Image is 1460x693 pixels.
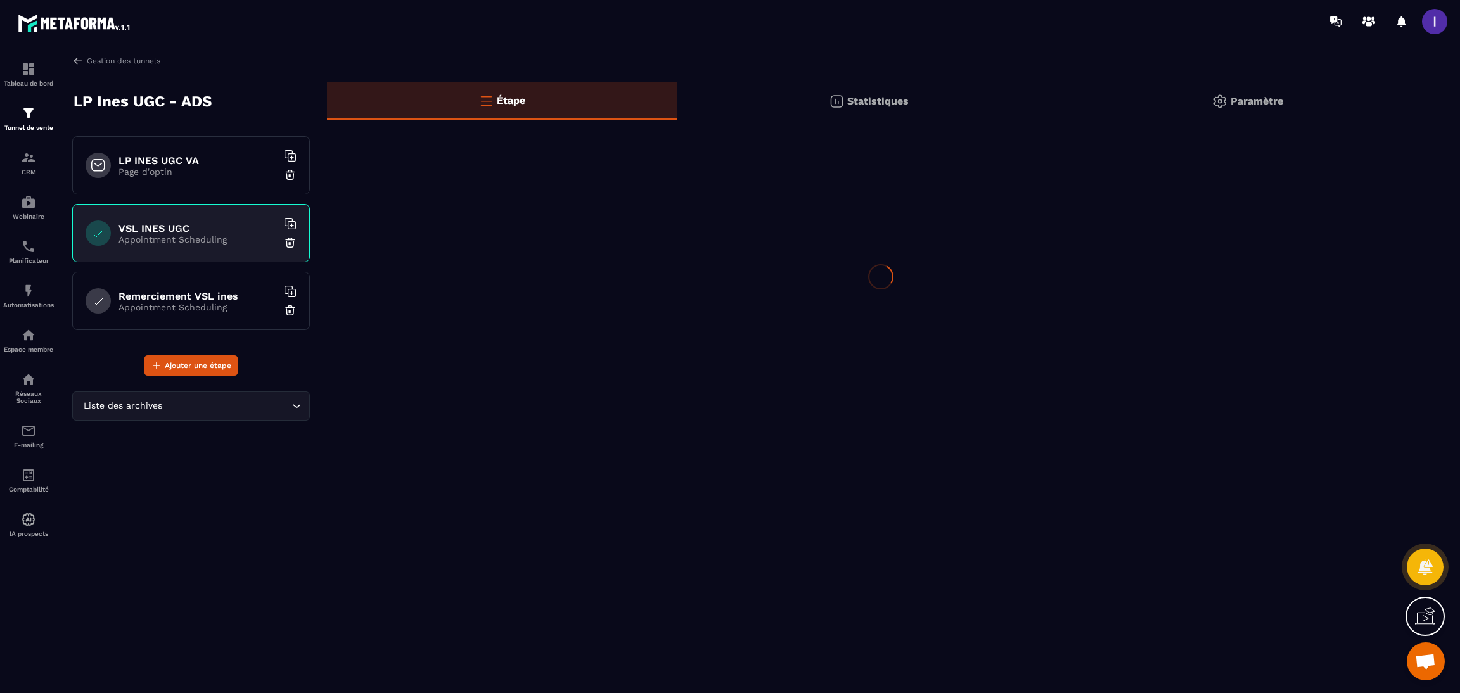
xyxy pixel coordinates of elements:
img: trash [284,168,297,181]
p: Étape [497,94,525,106]
p: Tunnel de vente [3,124,54,131]
h6: Remerciement VSL ines [118,290,277,302]
p: E-mailing [3,442,54,448]
p: Espace membre [3,346,54,353]
p: Réseaux Sociaux [3,390,54,404]
a: accountantaccountantComptabilité [3,458,54,502]
a: automationsautomationsEspace membre [3,318,54,362]
input: Search for option [165,399,289,413]
p: Automatisations [3,302,54,308]
p: CRM [3,168,54,175]
img: formation [21,150,36,165]
a: Ouvrir le chat [1407,642,1445,680]
p: Tableau de bord [3,80,54,87]
p: Page d'optin [118,167,277,177]
p: Webinaire [3,213,54,220]
p: Statistiques [847,95,909,107]
a: schedulerschedulerPlanificateur [3,229,54,274]
a: emailemailE-mailing [3,414,54,458]
img: formation [21,106,36,121]
a: automationsautomationsAutomatisations [3,274,54,318]
p: Paramètre [1231,95,1283,107]
img: automations [21,327,36,343]
p: Appointment Scheduling [118,234,277,245]
a: automationsautomationsWebinaire [3,185,54,229]
img: automations [21,194,36,210]
p: Appointment Scheduling [118,302,277,312]
img: arrow [72,55,84,67]
img: automations [21,283,36,298]
button: Ajouter une étape [144,355,238,376]
a: Gestion des tunnels [72,55,160,67]
img: email [21,423,36,438]
span: Ajouter une étape [165,359,231,372]
img: formation [21,61,36,77]
img: logo [18,11,132,34]
p: IA prospects [3,530,54,537]
img: scheduler [21,239,36,254]
h6: VSL INES UGC [118,222,277,234]
span: Liste des archives [80,399,165,413]
a: formationformationCRM [3,141,54,185]
img: stats.20deebd0.svg [829,94,844,109]
img: setting-gr.5f69749f.svg [1212,94,1227,109]
p: Planificateur [3,257,54,264]
a: formationformationTunnel de vente [3,96,54,141]
p: Comptabilité [3,486,54,493]
img: accountant [21,467,36,483]
img: social-network [21,372,36,387]
img: automations [21,512,36,527]
img: trash [284,236,297,249]
div: Search for option [72,391,310,421]
a: formationformationTableau de bord [3,52,54,96]
p: LP Ines UGC - ADS [74,89,212,114]
img: bars-o.4a397970.svg [478,93,494,108]
a: social-networksocial-networkRéseaux Sociaux [3,362,54,414]
h6: LP INES UGC VA [118,155,277,167]
img: trash [284,304,297,317]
